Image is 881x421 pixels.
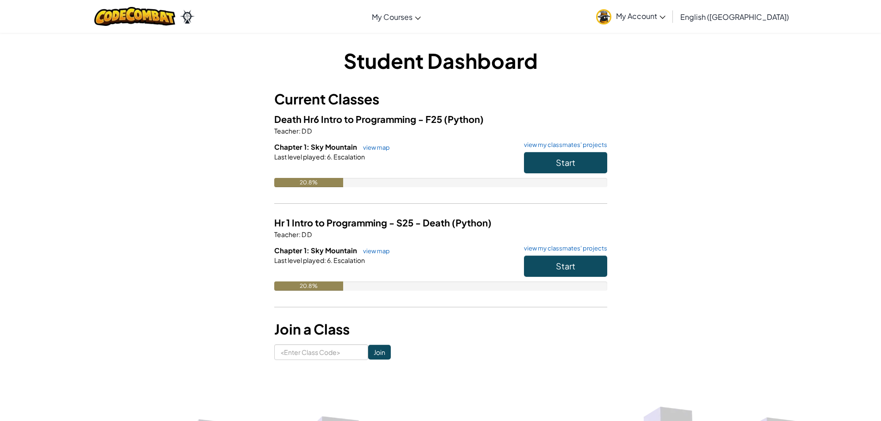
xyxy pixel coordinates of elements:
span: D D [301,230,312,238]
span: (Python) [452,217,492,228]
a: view my classmates' projects [519,245,607,251]
img: CodeCombat logo [94,7,175,26]
span: : [299,230,301,238]
a: My Courses [367,4,425,29]
a: view my classmates' projects [519,142,607,148]
img: Ozaria [180,10,195,24]
span: English ([GEOGRAPHIC_DATA]) [680,12,789,22]
span: Chapter 1: Sky Mountain [274,246,358,255]
input: Join [368,345,391,360]
input: <Enter Class Code> [274,344,368,360]
span: Last level played [274,153,324,161]
div: 20.8% [274,281,344,291]
span: Start [556,261,575,271]
span: 6. [326,256,333,264]
h3: Current Classes [274,89,607,110]
img: avatar [596,9,611,24]
a: English ([GEOGRAPHIC_DATA]) [676,4,794,29]
span: 6. [326,153,333,161]
h1: Student Dashboard [274,46,607,75]
span: Last level played [274,256,324,264]
a: view map [358,144,390,151]
span: Start [556,157,575,168]
a: My Account [591,2,670,31]
div: 20.8% [274,178,344,187]
span: : [299,127,301,135]
span: Teacher [274,127,299,135]
span: D D [301,127,312,135]
span: Hr 1 Intro to Programming - S25 - Death [274,217,452,228]
span: : [324,153,326,161]
span: Teacher [274,230,299,238]
span: (Python) [444,113,484,125]
span: Chapter 1: Sky Mountain [274,142,358,151]
span: Escalation [333,153,365,161]
span: Escalation [333,256,365,264]
span: Death Hr6 Intro to Programming - F25 [274,113,444,125]
span: My Courses [372,12,413,22]
h3: Join a Class [274,319,607,340]
span: My Account [616,11,665,21]
button: Start [524,152,607,173]
a: view map [358,247,390,255]
span: : [324,256,326,264]
button: Start [524,256,607,277]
